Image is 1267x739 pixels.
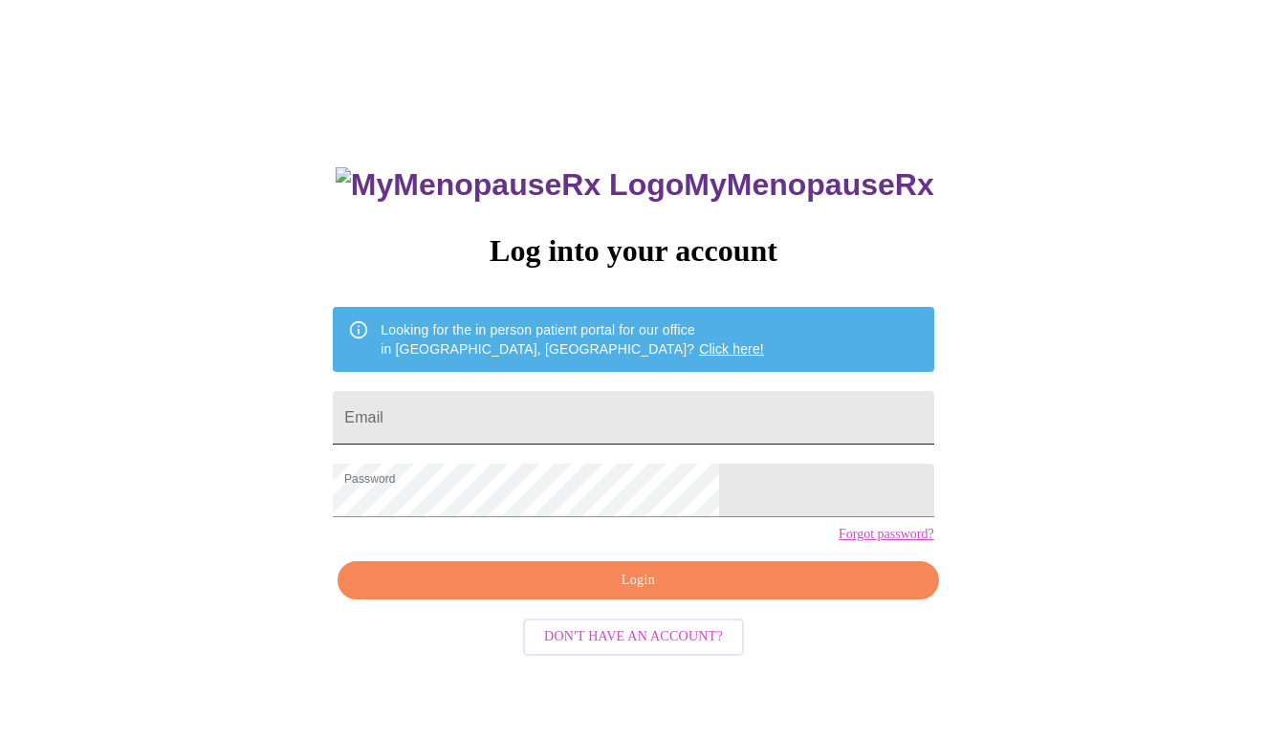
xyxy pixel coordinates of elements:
[333,233,933,269] h3: Log into your account
[338,561,938,600] button: Login
[336,167,684,203] img: MyMenopauseRx Logo
[360,569,916,593] span: Login
[699,341,764,357] a: Click here!
[839,527,934,542] a: Forgot password?
[381,313,764,366] div: Looking for the in person patient portal for our office in [GEOGRAPHIC_DATA], [GEOGRAPHIC_DATA]?
[518,627,749,643] a: Don't have an account?
[336,167,934,203] h3: MyMenopauseRx
[544,625,723,649] span: Don't have an account?
[523,619,744,656] button: Don't have an account?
